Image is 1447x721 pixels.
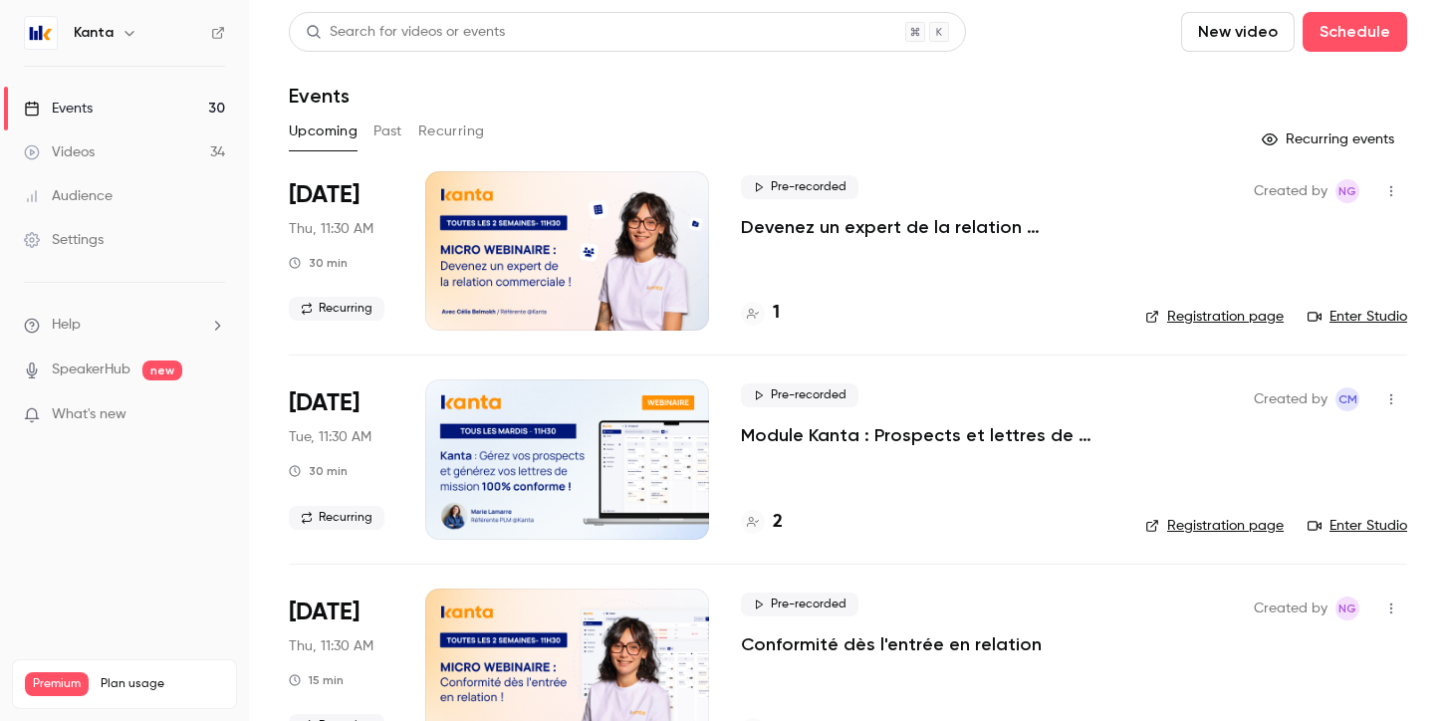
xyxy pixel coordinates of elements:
[25,672,89,696] span: Premium
[1145,516,1284,536] a: Registration page
[289,463,348,479] div: 30 min
[1338,387,1357,411] span: CM
[24,315,225,336] li: help-dropdown-opener
[289,219,373,239] span: Thu, 11:30 AM
[418,116,485,147] button: Recurring
[741,175,858,199] span: Pre-recorded
[289,116,358,147] button: Upcoming
[24,99,93,119] div: Events
[1335,597,1359,620] span: Nicolas Guitard
[24,186,113,206] div: Audience
[24,230,104,250] div: Settings
[289,636,373,656] span: Thu, 11:30 AM
[1254,179,1327,203] span: Created by
[289,297,384,321] span: Recurring
[289,387,360,419] span: [DATE]
[741,509,783,536] a: 2
[289,84,350,108] h1: Events
[1253,123,1407,155] button: Recurring events
[773,300,780,327] h4: 1
[1303,12,1407,52] button: Schedule
[289,171,393,331] div: Sep 25 Thu, 11:30 AM (Europe/Paris)
[1335,387,1359,411] span: Charlotte MARTEL
[52,315,81,336] span: Help
[74,23,114,43] h6: Kanta
[289,597,360,628] span: [DATE]
[1254,597,1327,620] span: Created by
[101,676,224,692] span: Plan usage
[1338,179,1356,203] span: NG
[289,179,360,211] span: [DATE]
[741,593,858,616] span: Pre-recorded
[741,383,858,407] span: Pre-recorded
[306,22,505,43] div: Search for videos or events
[1254,387,1327,411] span: Created by
[52,360,130,380] a: SpeakerHub
[1145,307,1284,327] a: Registration page
[1181,12,1295,52] button: New video
[773,509,783,536] h4: 2
[1308,307,1407,327] a: Enter Studio
[741,632,1042,656] a: Conformité dès l'entrée en relation
[741,300,780,327] a: 1
[142,360,182,380] span: new
[289,255,348,271] div: 30 min
[201,406,225,424] iframe: Noticeable Trigger
[289,506,384,530] span: Recurring
[1338,597,1356,620] span: NG
[1308,516,1407,536] a: Enter Studio
[24,142,95,162] div: Videos
[741,423,1113,447] a: Module Kanta : Prospects et lettres de mission
[373,116,402,147] button: Past
[289,379,393,539] div: Sep 30 Tue, 11:30 AM (Europe/Paris)
[25,17,57,49] img: Kanta
[289,672,344,688] div: 15 min
[52,404,126,425] span: What's new
[1335,179,1359,203] span: Nicolas Guitard
[289,427,371,447] span: Tue, 11:30 AM
[741,215,1113,239] a: Devenez un expert de la relation commerciale !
